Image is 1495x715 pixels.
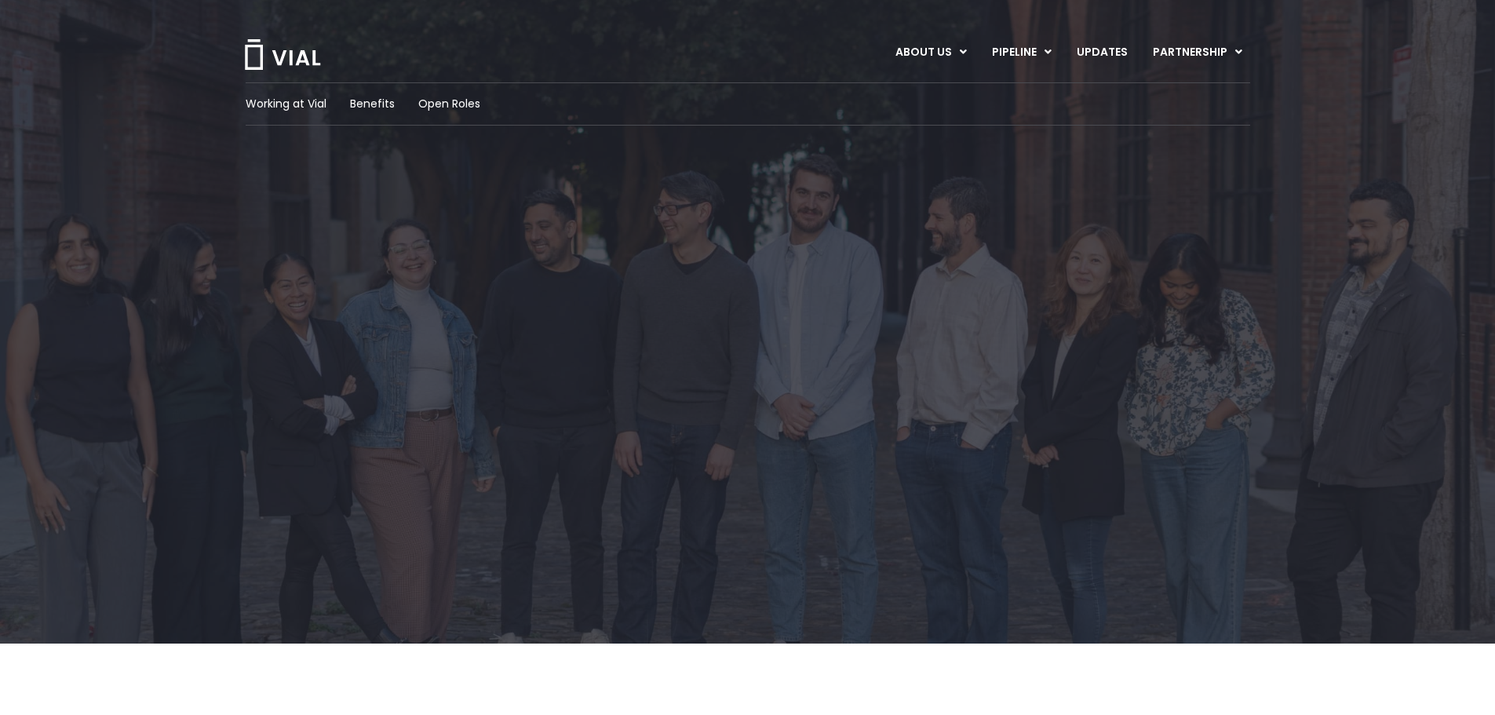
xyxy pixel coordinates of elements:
[979,39,1063,66] a: PIPELINEMenu Toggle
[243,39,322,70] img: Vial Logo
[1140,39,1255,66] a: PARTNERSHIPMenu Toggle
[418,96,480,112] a: Open Roles
[350,96,395,112] a: Benefits
[1064,39,1139,66] a: UPDATES
[883,39,979,66] a: ABOUT USMenu Toggle
[246,96,326,112] a: Working at Vial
